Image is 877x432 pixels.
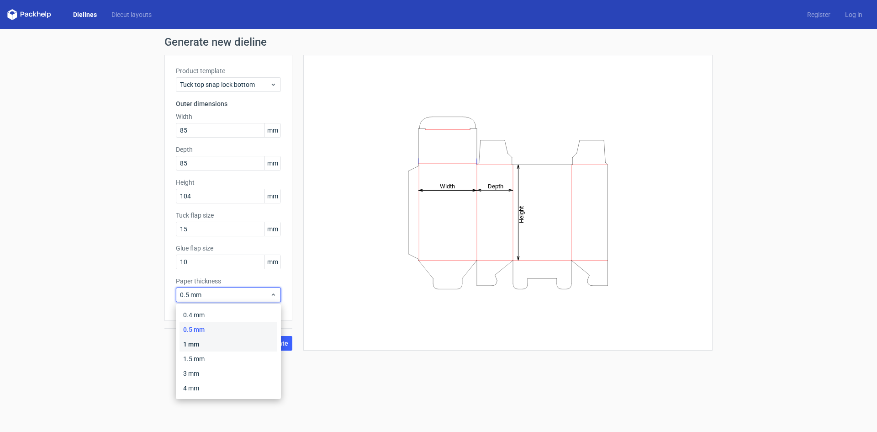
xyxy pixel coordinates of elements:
[180,80,270,89] span: Tuck top snap lock bottom
[440,182,455,189] tspan: Width
[180,322,277,337] div: 0.5 mm
[180,290,270,299] span: 0.5 mm
[176,112,281,121] label: Width
[66,10,104,19] a: Dielines
[176,211,281,220] label: Tuck flap size
[176,145,281,154] label: Depth
[176,178,281,187] label: Height
[264,255,280,269] span: mm
[164,37,713,48] h1: Generate new dieline
[838,10,870,19] a: Log in
[180,381,277,395] div: 4 mm
[180,337,277,352] div: 1 mm
[176,99,281,108] h3: Outer dimensions
[518,206,525,223] tspan: Height
[176,244,281,253] label: Glue flap size
[176,277,281,286] label: Paper thickness
[104,10,159,19] a: Diecut layouts
[180,352,277,366] div: 1.5 mm
[264,222,280,236] span: mm
[488,182,503,189] tspan: Depth
[800,10,838,19] a: Register
[264,123,280,137] span: mm
[176,66,281,75] label: Product template
[264,156,280,170] span: mm
[180,366,277,381] div: 3 mm
[180,308,277,322] div: 0.4 mm
[264,189,280,203] span: mm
